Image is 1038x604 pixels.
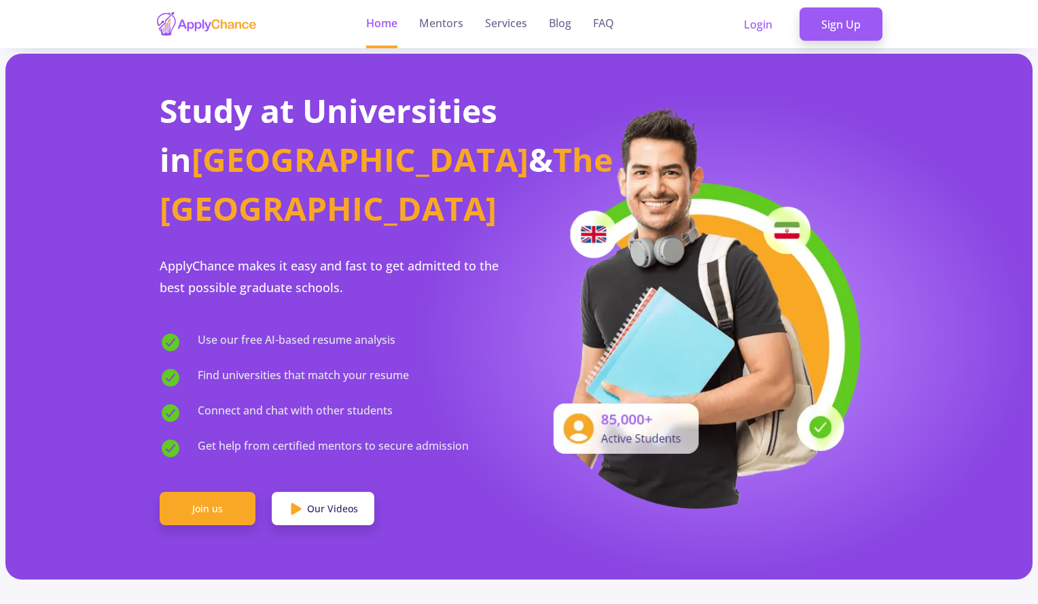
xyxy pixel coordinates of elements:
span: Use our free AI-based resume analysis [198,332,395,353]
span: Find universities that match your resume [198,367,409,389]
img: applychance logo [156,11,257,37]
a: Sign Up [800,7,882,41]
span: ApplyChance makes it easy and fast to get admitted to the best possible graduate schools. [160,257,499,296]
span: [GEOGRAPHIC_DATA] [192,137,529,181]
span: Get help from certified mentors to secure admission [198,438,469,459]
span: Our Videos [307,501,358,516]
span: Study at Universities in [160,88,497,181]
a: Login [722,7,794,41]
span: & [529,137,553,181]
img: applicant [533,103,865,509]
a: Join us [160,492,255,526]
span: Connect and chat with other students [198,402,393,424]
a: Our Videos [272,492,374,526]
